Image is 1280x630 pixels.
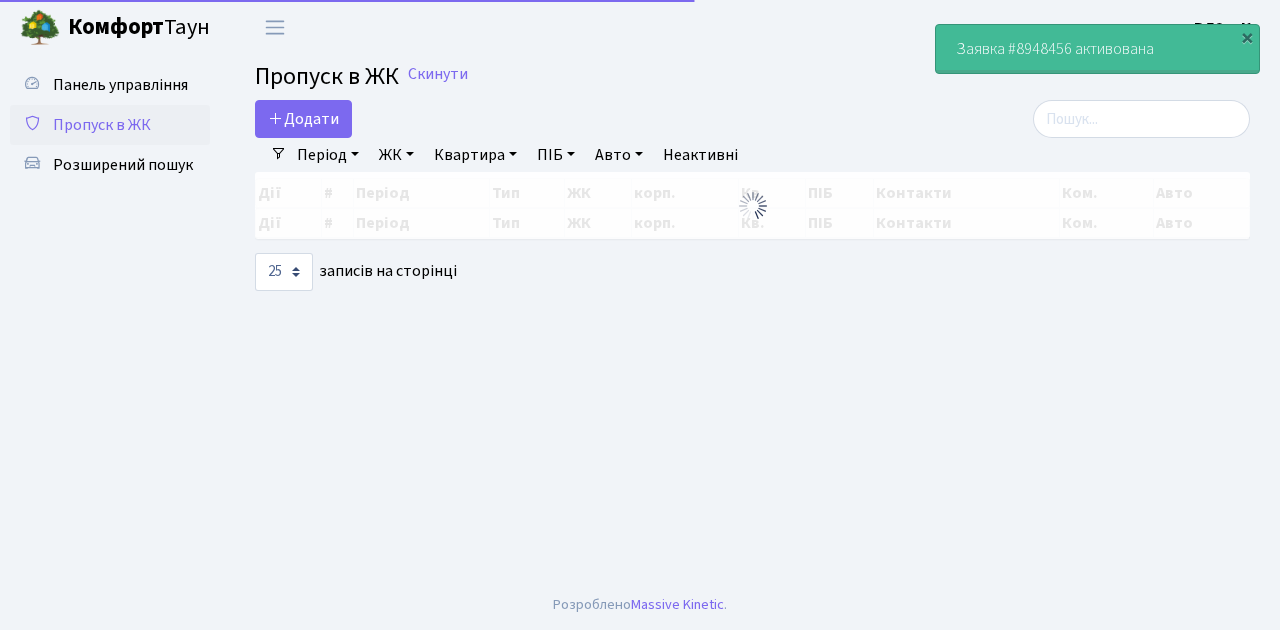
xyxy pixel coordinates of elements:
div: × [1237,27,1257,47]
span: Розширений пошук [53,154,193,176]
div: Розроблено . [553,594,727,616]
a: Квартира [426,138,525,172]
a: ПІБ [529,138,583,172]
input: Пошук... [1033,100,1250,138]
img: Обробка... [737,190,769,222]
a: Панель управління [10,65,210,105]
span: Додати [268,108,339,130]
a: Скинути [408,65,468,84]
span: Пропуск в ЖК [255,59,399,94]
img: logo.png [20,8,60,48]
b: Комфорт [68,11,164,43]
label: записів на сторінці [255,253,457,291]
div: Заявка #8948456 активована [936,25,1259,73]
span: Панель управління [53,74,188,96]
a: Додати [255,100,352,138]
b: ВЛ2 -. К. [1194,17,1256,39]
a: ЖК [371,138,422,172]
a: Massive Kinetic [631,594,724,615]
a: Розширений пошук [10,145,210,185]
select: записів на сторінці [255,253,313,291]
a: Неактивні [655,138,746,172]
button: Переключити навігацію [250,11,300,44]
span: Пропуск в ЖК [53,114,151,136]
a: ВЛ2 -. К. [1194,16,1256,40]
a: Період [289,138,367,172]
a: Авто [587,138,651,172]
span: Таун [68,11,210,45]
a: Пропуск в ЖК [10,105,210,145]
